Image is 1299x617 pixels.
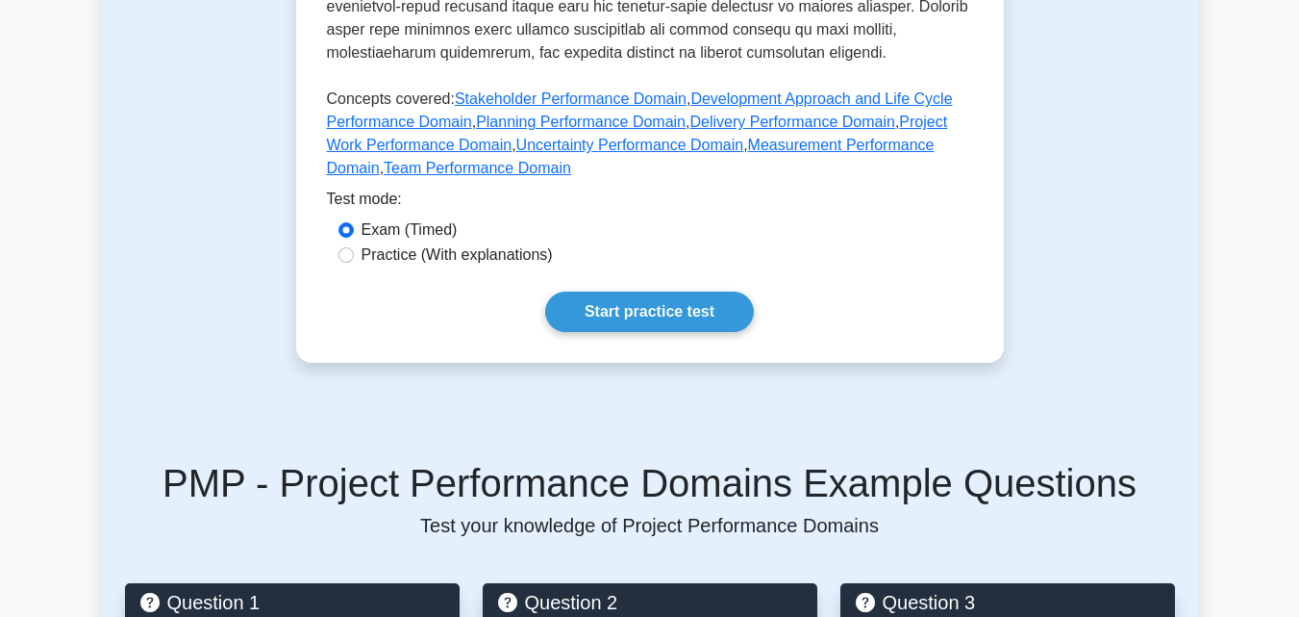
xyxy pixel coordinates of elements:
[856,591,1160,614] h5: Question 3
[384,160,571,176] a: Team Performance Domain
[516,137,744,153] a: Uncertainty Performance Domain
[362,244,553,267] label: Practice (With explanations)
[545,292,754,332] a: Start practice test
[476,114,686,130] a: Planning Performance Domain
[327,88,973,188] p: Concepts covered: , , , , , , ,
[125,460,1175,506] h5: PMP - Project Performance Domains Example Questions
[498,591,802,614] h5: Question 2
[455,90,687,107] a: Stakeholder Performance Domain
[327,137,935,176] a: Measurement Performance Domain
[327,188,973,219] div: Test mode:
[140,591,444,614] h5: Question 1
[327,114,948,153] a: Project Work Performance Domain
[362,219,458,242] label: Exam (Timed)
[689,114,894,130] a: Delivery Performance Domain
[125,514,1175,537] p: Test your knowledge of Project Performance Domains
